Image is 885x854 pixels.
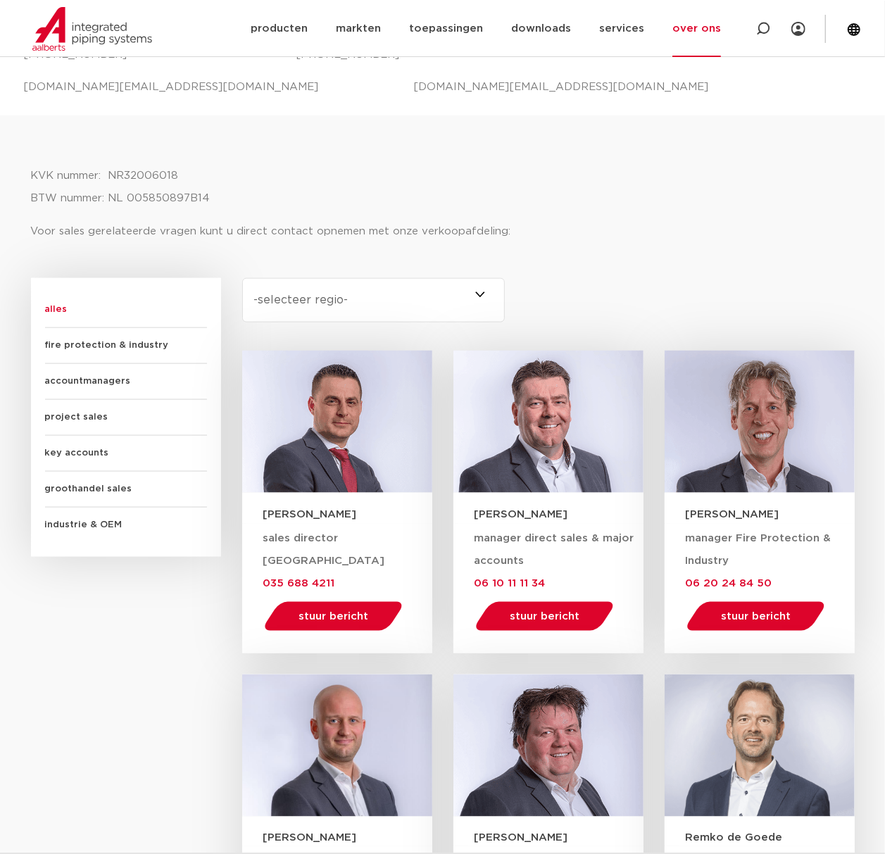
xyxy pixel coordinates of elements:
[686,533,831,566] span: manager Fire Protection & Industry
[475,831,644,846] h3: [PERSON_NAME]
[686,578,772,589] span: 06 20 24 84 50
[263,831,432,846] h3: [PERSON_NAME]
[45,508,207,543] span: industrie & OEM
[475,578,546,589] span: 06 10 11 11 34
[475,507,644,522] h3: [PERSON_NAME]
[263,578,335,589] span: 035 688 4211
[45,364,207,400] span: accountmanagers
[299,611,368,622] span: stuur bericht
[475,533,634,566] span: manager direct sales & major accounts
[45,328,207,364] span: fire protection & industry
[475,577,546,589] a: 06 10 11 11 34
[263,507,432,522] h3: [PERSON_NAME]
[686,507,855,522] h3: [PERSON_NAME]
[510,611,579,622] span: stuur bericht
[45,436,207,472] span: key accounts
[686,831,855,846] h3: Remko de Goede
[721,611,791,622] span: stuur bericht
[24,76,862,99] p: [DOMAIN_NAME][EMAIL_ADDRESS][DOMAIN_NAME] [DOMAIN_NAME][EMAIL_ADDRESS][DOMAIN_NAME]
[45,400,207,436] span: project sales
[31,220,855,243] p: Voor sales gerelateerde vragen kunt u direct contact opnemen met onze verkoopafdeling:
[45,472,207,508] span: groothandel sales
[31,165,855,210] p: KVK nummer: NR32006018 BTW nummer: NL 005850897B14
[263,577,335,589] a: 035 688 4211
[263,533,385,566] span: sales director [GEOGRAPHIC_DATA]
[686,577,772,589] a: 06 20 24 84 50
[45,292,207,328] span: alles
